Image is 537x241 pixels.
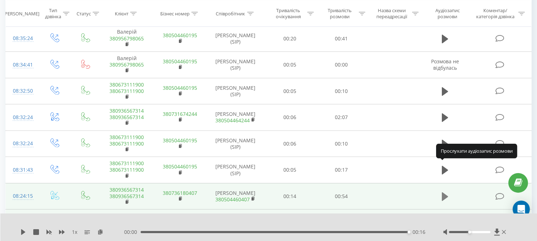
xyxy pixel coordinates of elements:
[436,144,517,158] div: Прослухати аудіозапис розмови
[215,117,250,124] a: 380504464244
[207,210,264,230] td: [PERSON_NAME]
[207,78,264,104] td: [PERSON_NAME] (SIP)
[264,51,316,78] td: 00:05
[316,51,367,78] td: 00:00
[13,58,31,72] div: 08:34:41
[109,88,144,94] a: 380673111900
[264,210,316,230] td: 00:17
[13,84,31,98] div: 08:32:50
[77,10,91,16] div: Статус
[264,131,316,157] td: 00:06
[264,104,316,131] td: 00:06
[316,210,367,230] td: 00:16
[513,201,530,218] div: Open Intercom Messenger
[124,228,141,236] span: 00:00
[109,114,144,121] a: 380936567314
[115,10,128,16] div: Клієнт
[100,25,153,52] td: Валерій
[207,157,264,183] td: [PERSON_NAME] (SIP)
[109,213,144,220] a: 380504463786
[13,163,31,177] div: 08:31:43
[163,213,197,220] a: 380731643848
[109,35,144,42] a: 380956798065
[322,8,357,20] div: Тривалість розмови
[427,8,468,20] div: Аудіозапис розмови
[109,166,144,173] a: 380673111900
[316,183,367,210] td: 00:54
[109,193,144,200] a: 380936567314
[109,61,144,68] a: 380956798065
[475,8,517,20] div: Коментар/категорія дзвінка
[109,134,144,141] a: 380673111900
[316,131,367,157] td: 00:10
[316,78,367,104] td: 00:10
[109,107,144,114] a: 380936567314
[109,186,144,193] a: 380936567314
[109,160,144,167] a: 380673111900
[271,8,306,20] div: Тривалість очікування
[412,228,425,236] span: 00:16
[207,51,264,78] td: [PERSON_NAME] (SIP)
[109,140,144,147] a: 380673111900
[13,110,31,124] div: 08:32:24
[431,58,459,71] span: Розмова не відбулась
[264,78,316,104] td: 00:05
[316,157,367,183] td: 00:17
[407,231,410,233] div: Accessibility label
[264,183,316,210] td: 00:14
[207,25,264,52] td: [PERSON_NAME] (SIP)
[468,231,471,233] div: Accessibility label
[163,190,197,196] a: 380736180407
[163,58,197,65] a: 380504460195
[207,104,264,131] td: [PERSON_NAME]
[13,213,31,227] div: 08:11:41
[216,10,245,16] div: Співробітник
[163,110,197,117] a: 380731674244
[163,137,197,144] a: 380504460195
[163,32,197,39] a: 380504460195
[316,25,367,52] td: 00:41
[13,189,31,203] div: 08:24:15
[207,131,264,157] td: [PERSON_NAME] (SIP)
[316,104,367,131] td: 02:07
[163,163,197,170] a: 380504460195
[160,10,190,16] div: Бізнес номер
[207,183,264,210] td: [PERSON_NAME]
[72,228,77,236] span: 1 x
[264,25,316,52] td: 00:20
[163,84,197,91] a: 380504460195
[215,196,250,203] a: 380504460407
[264,157,316,183] td: 00:05
[45,8,61,20] div: Тип дзвінка
[100,51,153,78] td: Валерій
[374,8,410,20] div: Назва схеми переадресації
[13,137,31,151] div: 08:32:24
[13,31,31,45] div: 08:35:24
[109,81,144,88] a: 380673111900
[3,10,39,16] div: [PERSON_NAME]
